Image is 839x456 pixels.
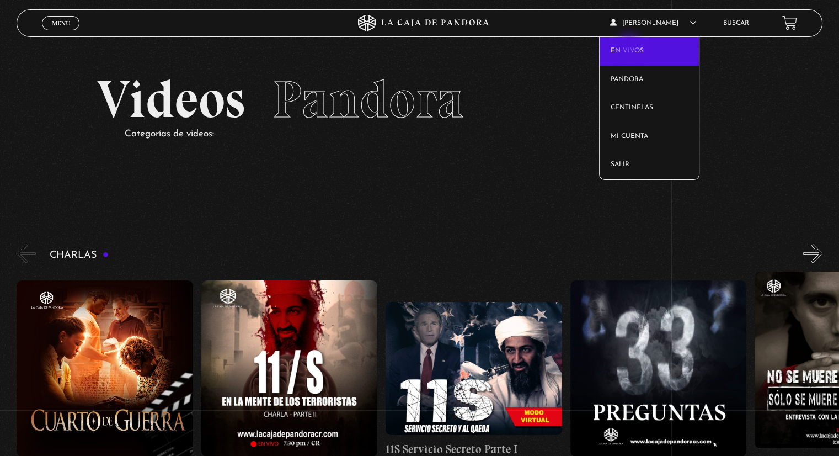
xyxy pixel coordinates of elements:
a: Centinelas [600,94,699,123]
span: Menu [52,20,70,26]
button: Next [803,244,822,263]
p: Categorías de videos: [125,126,741,143]
h2: Videos [97,73,741,126]
span: Cerrar [48,29,74,36]
a: Salir [600,151,699,179]
a: Mi cuenta [600,123,699,151]
a: En vivos [600,37,699,66]
a: Pandora [600,66,699,94]
button: Previous [17,244,36,263]
span: Pandora [272,68,463,131]
a: View your shopping cart [782,15,797,30]
span: [PERSON_NAME] [610,20,696,26]
a: Buscar [723,20,749,26]
h3: Charlas [50,250,109,261]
